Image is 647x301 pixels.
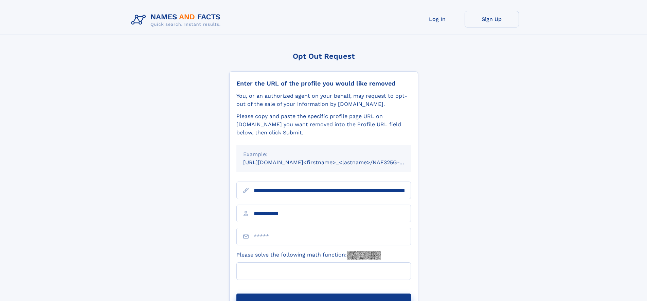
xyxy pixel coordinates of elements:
a: Sign Up [465,11,519,27]
div: You, or an authorized agent on your behalf, may request to opt-out of the sale of your informatio... [236,92,411,108]
a: Log In [410,11,465,27]
img: Logo Names and Facts [128,11,226,29]
div: Enter the URL of the profile you would like removed [236,80,411,87]
div: Opt Out Request [229,52,418,60]
small: [URL][DOMAIN_NAME]<firstname>_<lastname>/NAF325G-xxxxxxxx [243,159,424,166]
div: Example: [243,150,404,158]
label: Please solve the following math function: [236,251,381,260]
div: Please copy and paste the specific profile page URL on [DOMAIN_NAME] you want removed into the Pr... [236,112,411,137]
